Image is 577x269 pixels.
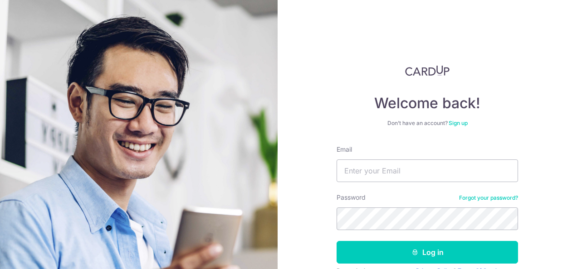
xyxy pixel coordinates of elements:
input: Enter your Email [337,159,518,182]
h4: Welcome back! [337,94,518,112]
label: Email [337,145,352,154]
div: Don’t have an account? [337,120,518,127]
button: Log in [337,241,518,264]
a: Sign up [449,120,468,126]
label: Password [337,193,366,202]
a: Forgot your password? [459,194,518,202]
img: CardUp Logo [405,65,450,76]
